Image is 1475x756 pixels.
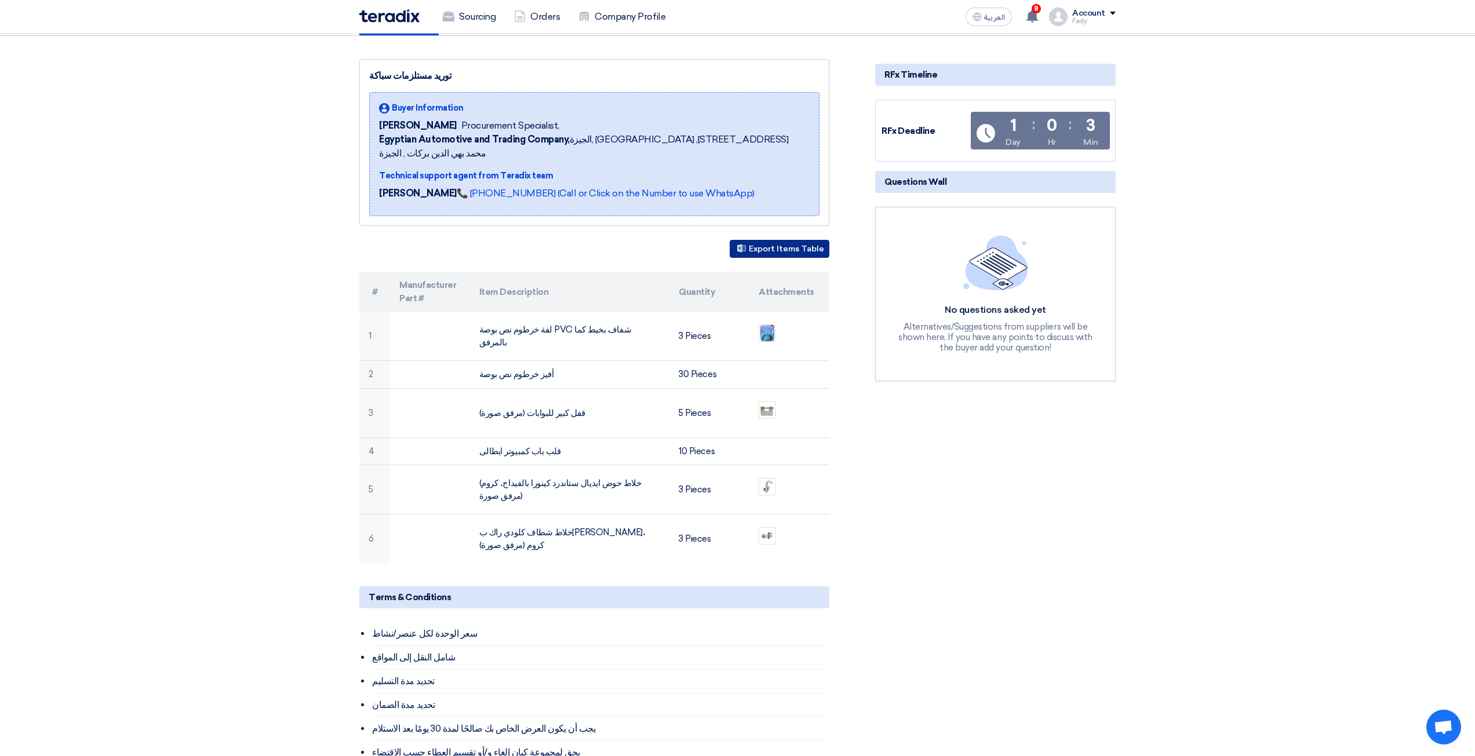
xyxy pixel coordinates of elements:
div: Day [1006,136,1021,148]
img: _1756130728356.jpg [759,323,775,343]
div: Hr [1048,136,1056,148]
button: Export Items Table [730,240,829,258]
span: 8 [1032,4,1041,13]
button: العربية [966,8,1012,26]
td: 3 Pieces [669,465,749,514]
th: # [359,272,390,312]
a: Orders [505,4,569,30]
th: Attachments [749,272,829,312]
span: Buyer Information [392,102,464,114]
li: تحديد مدة الضمان [371,693,829,717]
li: شامل النقل إلى المواقع [371,646,829,670]
td: 2 [359,361,390,389]
div: Min [1083,136,1098,148]
td: 5 Pieces [669,388,749,437]
strong: [PERSON_NAME] [379,188,457,199]
li: تحديد مدة التسليم [371,670,829,693]
td: 10 Pieces [669,437,749,465]
a: Company Profile [569,4,675,30]
div: توريد مستلزمات سباكة [369,69,820,83]
li: سعر الوحدة لكل عنصر/نشاط [371,622,829,646]
a: Sourcing [434,4,505,30]
span: Terms & Conditions [369,591,451,604]
div: RFx Deadline [882,125,968,138]
a: Open chat [1426,710,1461,744]
div: Fady [1072,18,1116,24]
th: Item Description [470,272,670,312]
img: empty_state_list.svg [963,235,1028,290]
td: 3 Pieces [669,312,749,361]
div: No questions asked yet [897,304,1094,316]
div: Technical support agent from Teradix team [379,170,810,182]
span: العربية [984,13,1005,21]
td: 30 Pieces [669,361,749,389]
td: قفل كبير للبوابات (مرفق صورة) [470,388,670,437]
th: Quantity [669,272,749,312]
td: 5 [359,465,390,514]
td: خلاط شطاف كلودي راك ب[PERSON_NAME]، كروم (مرفق صورة) [470,514,670,564]
div: : [1032,114,1035,135]
td: قلب باب كمبيوتر ايطالى [470,437,670,465]
td: 3 Pieces [669,514,749,564]
td: لفة خرطوم نص بوصة PVC شفاف بخيط كما بالمرفق [470,312,670,361]
div: RFx Timeline [875,64,1116,86]
span: [PERSON_NAME] [379,119,457,133]
td: (خلاط حوض ايديال ستاندرد كينورا بالفيداج، كروم (مرفق صورة [470,465,670,514]
td: 4 [359,437,390,465]
div: 1 [1010,118,1017,134]
span: Procurement Specialist, [461,119,559,133]
div: 3 [1086,118,1095,134]
th: Manufacturer Part # [390,272,470,312]
img: Teradix logo [359,9,420,23]
div: 0 [1047,118,1057,134]
td: 1 [359,312,390,361]
div: Alternatives/Suggestions from suppliers will be shown here, If you have any points to discuss wit... [897,322,1094,353]
div: : [1069,114,1072,135]
img: kludirakpolarisrinsermixerrak_1756130809580.jpg [759,528,775,544]
span: الجيزة, [GEOGRAPHIC_DATA] ,[STREET_ADDRESS] محمد بهي الدين بركات , الجيزة [379,133,810,160]
td: أفيز خرطوم نص بوصة [470,361,670,389]
div: Account [1072,9,1105,19]
span: Questions Wall [884,176,946,188]
li: يجب أن يكون العرض الخاص بك صالحًا لمدة 30 يومًا بعد الاستلام [371,717,829,741]
td: 3 [359,388,390,437]
img: profile_test.png [1049,8,1068,26]
img: gaa_1756130836031.jpg [759,479,775,495]
b: Egyptian Automotive and Trading Company, [379,134,570,145]
img: LOCK_1756130921621.png [759,402,775,418]
a: 📞 [PHONE_NUMBER] (Call or Click on the Number to use WhatsApp) [457,188,755,199]
td: 6 [359,514,390,564]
